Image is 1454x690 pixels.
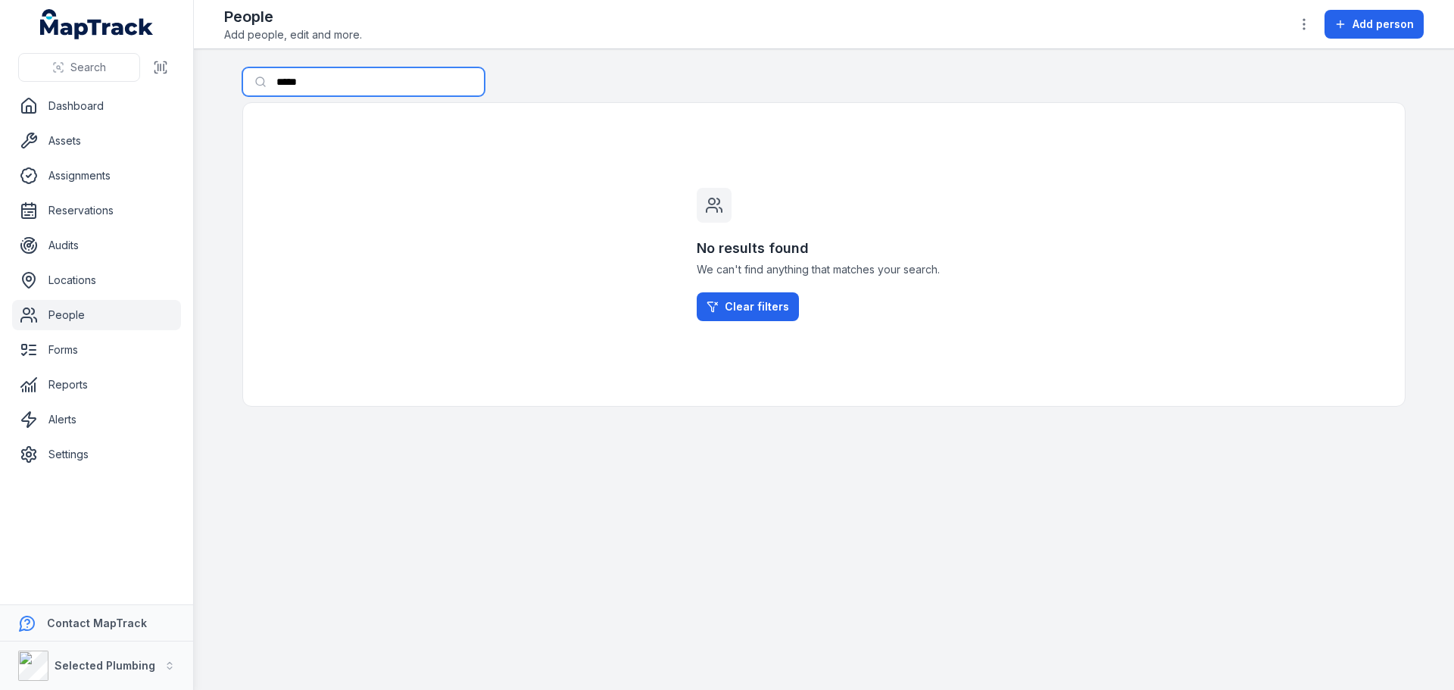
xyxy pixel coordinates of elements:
span: We can't find anything that matches your search. [697,262,951,277]
a: Clear filters [697,292,799,321]
a: MapTrack [40,9,154,39]
a: Reservations [12,195,181,226]
h2: People [224,6,362,27]
a: Reports [12,370,181,400]
a: Forms [12,335,181,365]
a: Dashboard [12,91,181,121]
span: Add people, edit and more. [224,27,362,42]
a: Alerts [12,404,181,435]
a: Assignments [12,161,181,191]
h3: No results found [697,238,951,259]
strong: Selected Plumbing [55,659,155,672]
a: People [12,300,181,330]
a: Settings [12,439,181,470]
span: Search [70,60,106,75]
button: Search [18,53,140,82]
button: Add person [1325,10,1424,39]
a: Locations [12,265,181,295]
a: Audits [12,230,181,261]
strong: Contact MapTrack [47,617,147,629]
span: Add person [1353,17,1414,32]
a: Assets [12,126,181,156]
